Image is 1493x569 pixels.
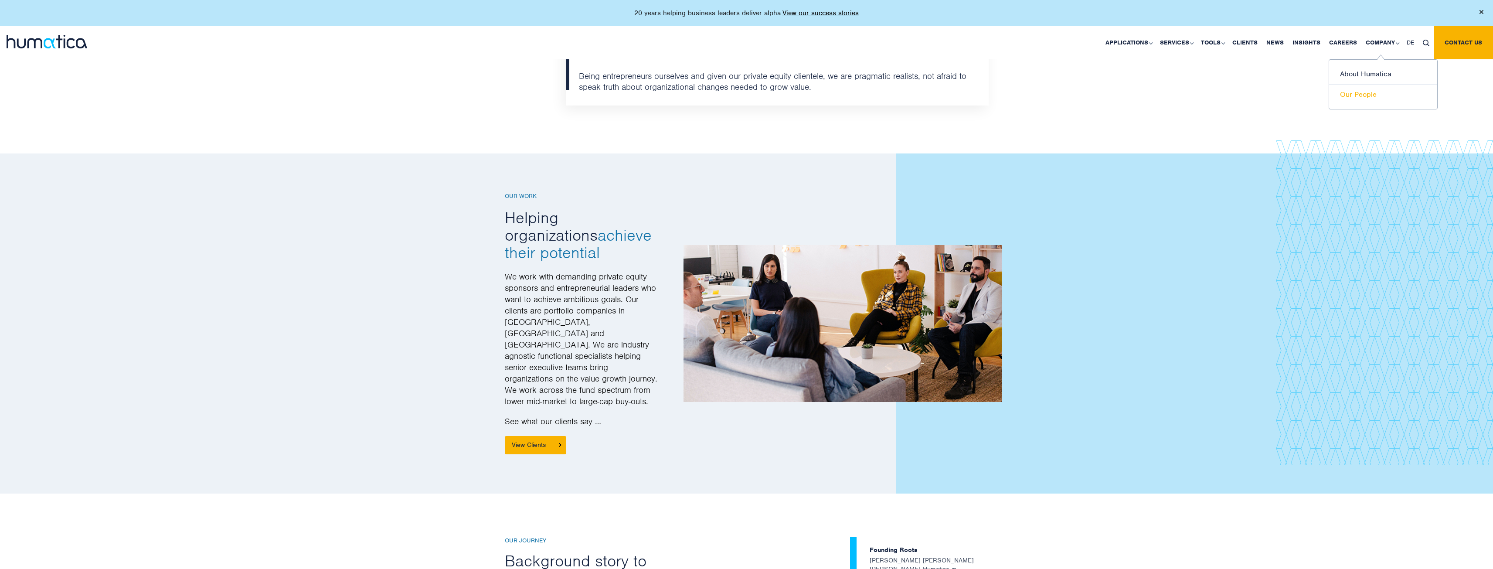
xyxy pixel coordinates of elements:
h2: Helping organizations [505,209,657,261]
li: Being entrepreneurs ourselves and given our private equity clientele, we are pragmatic realists, ... [566,58,989,106]
img: logo [7,35,87,48]
a: View our success stories [782,9,859,17]
a: Contact us [1434,26,1493,59]
a: Careers [1325,26,1361,59]
span: achieve their potential [505,225,652,262]
h6: Founding Roots [870,546,986,554]
p: 20 years helping business leaders deliver alpha. [634,9,859,17]
img: search_icon [1423,40,1429,46]
a: Applications [1101,26,1156,59]
a: Services [1156,26,1197,59]
h6: Our Work [505,193,657,200]
img: abtworkpettern [1262,140,1493,465]
h6: Our Journey [505,537,699,545]
a: Insights [1288,26,1325,59]
p: See what our clients say … [505,416,657,436]
a: Company [1361,26,1402,59]
a: DE [1402,26,1418,59]
p: We work with demanding private equity sponsors and entrepreneurial leaders who want to achieve am... [505,271,657,416]
span: DE [1407,39,1414,46]
a: View Clients [505,436,566,454]
a: News [1262,26,1288,59]
a: Our People [1329,85,1437,105]
img: View Clients [559,443,561,447]
a: About Humatica [1329,64,1437,85]
a: Tools [1197,26,1228,59]
a: Clients [1228,26,1262,59]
